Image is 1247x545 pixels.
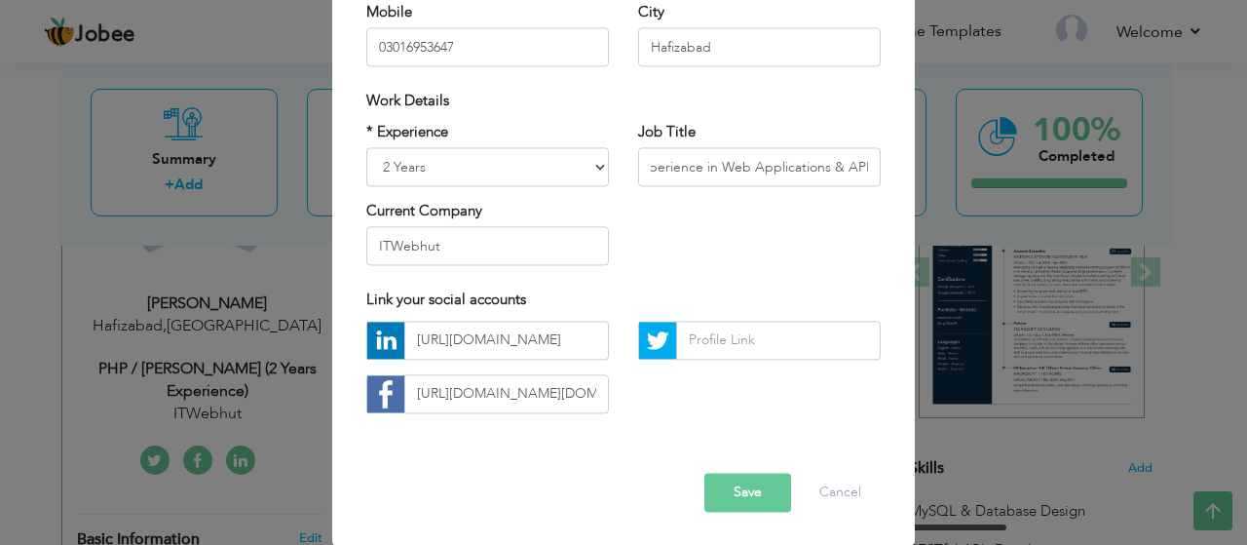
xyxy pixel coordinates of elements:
[366,122,448,142] label: * Experience
[366,2,412,22] label: Mobile
[638,122,696,142] label: Job Title
[676,321,881,360] input: Profile Link
[704,473,791,512] button: Save
[404,374,609,413] input: Profile Link
[639,322,676,359] img: Twitter
[366,201,482,221] label: Current Company
[367,322,404,359] img: linkedin
[366,291,526,310] span: Link your social accounts
[800,473,881,512] button: Cancel
[404,321,609,360] input: Profile Link
[367,375,404,412] img: facebook
[638,2,664,22] label: City
[366,92,449,111] span: Work Details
